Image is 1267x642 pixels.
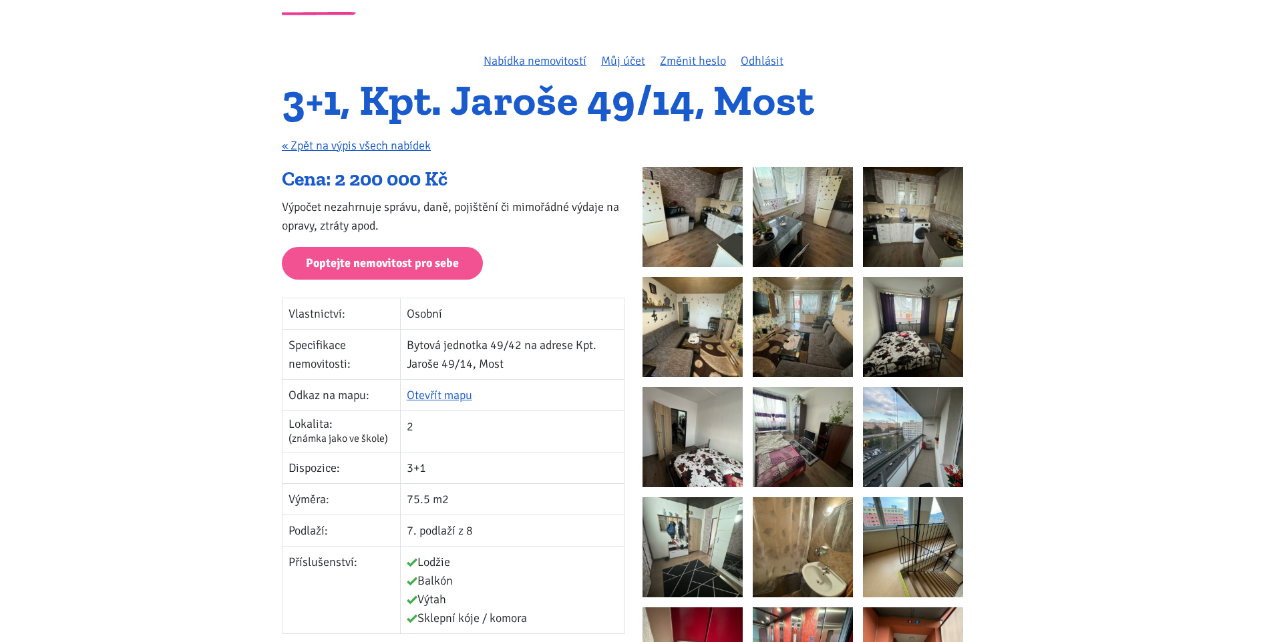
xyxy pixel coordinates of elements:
td: Lodžie Balkón Výtah Sklepní kóje / komora [400,546,624,633]
a: Otevřít mapu [407,388,472,402]
td: Podlaží: [283,515,401,546]
td: Osobní [400,298,624,329]
div: Cena: 2 200 000 Kč [282,167,624,192]
a: Můj účet [601,53,645,68]
td: 2 [400,410,624,452]
h1: 3+1, Kpt. Jaroše 49/14, Most [282,82,985,119]
td: Bytová jednotka 49/42 na adrese Kpt. Jaroše 49/14, Most [400,329,624,379]
td: 75.5 m2 [400,483,624,515]
td: Příslušenství: [283,546,401,633]
td: Specifikace nemovitosti: [283,329,401,379]
td: Vlastnictví: [283,298,401,329]
a: Nabídka nemovitostí [484,53,586,68]
a: « Zpět na výpis všech nabídek [282,138,431,153]
a: Změnit heslo [660,53,726,68]
td: 7. podlaží z 8 [400,515,624,546]
a: Poptejte nemovitost pro sebe [282,247,483,280]
td: Výměra: [283,483,401,515]
td: Lokalita: [283,410,401,452]
p: Výpočet nezahrnuje správu, daně, pojištění či mimořádné výdaje na opravy, ztráty apod. [282,198,624,235]
a: Odhlásit [741,53,783,68]
td: Dispozice: [283,452,401,483]
td: Odkaz na mapu: [283,379,401,410]
td: 3+1 [400,452,624,483]
span: (známka jako ve škole) [289,432,388,445]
